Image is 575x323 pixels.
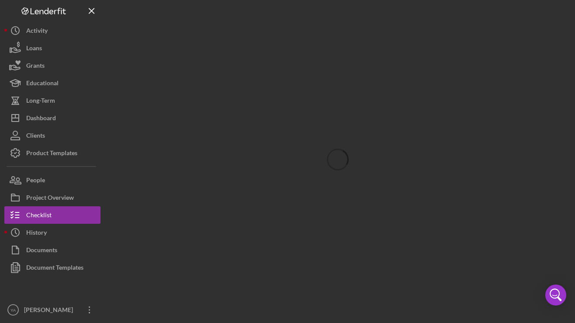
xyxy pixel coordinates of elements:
[4,144,100,162] button: Product Templates
[4,301,100,319] button: YA[PERSON_NAME]
[4,127,100,144] button: Clients
[4,74,100,92] button: Educational
[26,224,47,243] div: History
[4,92,100,109] button: Long-Term
[26,22,48,42] div: Activity
[26,57,45,76] div: Grants
[4,171,100,189] button: People
[4,206,100,224] button: Checklist
[26,259,83,278] div: Document Templates
[26,127,45,146] div: Clients
[545,285,566,306] div: Open Intercom Messenger
[26,92,55,111] div: Long-Term
[10,308,16,313] text: YA
[4,57,100,74] button: Grants
[22,301,79,321] div: [PERSON_NAME]
[26,189,74,208] div: Project Overview
[26,74,59,94] div: Educational
[26,241,57,261] div: Documents
[4,189,100,206] button: Project Overview
[26,144,77,164] div: Product Templates
[26,39,42,59] div: Loans
[4,109,100,127] button: Dashboard
[26,109,56,129] div: Dashboard
[4,22,100,39] button: Activity
[4,224,100,241] button: History
[4,259,100,276] button: Document Templates
[4,39,100,57] button: Loans
[4,241,100,259] button: Documents
[26,171,45,191] div: People
[26,206,52,226] div: Checklist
